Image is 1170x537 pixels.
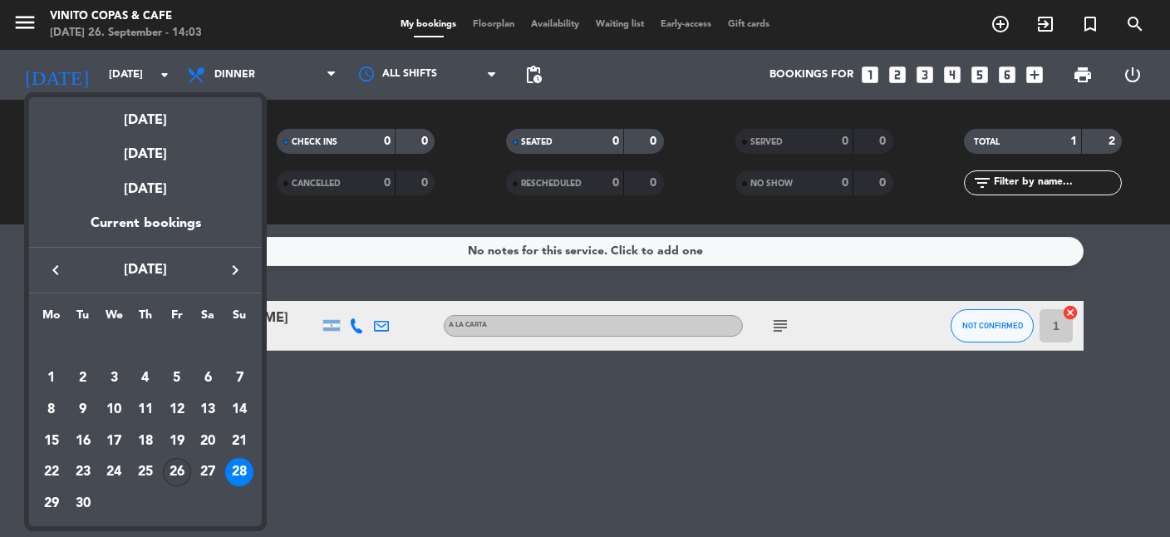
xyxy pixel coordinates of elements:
[225,458,253,486] div: 28
[224,306,255,332] th: Sunday
[37,427,66,456] div: 15
[194,364,222,392] div: 6
[36,488,67,520] td: September 29, 2025
[224,426,255,457] td: September 21, 2025
[163,458,191,486] div: 26
[98,426,130,457] td: September 17, 2025
[194,427,222,456] div: 20
[163,364,191,392] div: 5
[36,362,67,394] td: September 1, 2025
[100,427,128,456] div: 17
[194,458,222,486] div: 27
[67,426,99,457] td: September 16, 2025
[36,394,67,426] td: September 8, 2025
[69,427,97,456] div: 16
[98,362,130,394] td: September 3, 2025
[225,364,253,392] div: 7
[36,332,255,363] td: SEP
[100,364,128,392] div: 3
[193,394,224,426] td: September 13, 2025
[37,396,66,424] div: 8
[69,364,97,392] div: 2
[161,456,193,488] td: September 26, 2025
[224,456,255,488] td: September 28, 2025
[37,458,66,486] div: 22
[29,97,262,131] div: [DATE]
[193,306,224,332] th: Saturday
[130,426,161,457] td: September 18, 2025
[130,456,161,488] td: September 25, 2025
[67,394,99,426] td: September 9, 2025
[29,213,262,247] div: Current bookings
[71,259,220,281] span: [DATE]
[100,396,128,424] div: 10
[67,362,99,394] td: September 2, 2025
[37,490,66,518] div: 29
[161,394,193,426] td: September 12, 2025
[131,458,160,486] div: 25
[225,427,253,456] div: 21
[163,396,191,424] div: 12
[193,362,224,394] td: September 6, 2025
[193,456,224,488] td: September 27, 2025
[131,364,160,392] div: 4
[161,362,193,394] td: September 5, 2025
[67,306,99,332] th: Tuesday
[67,456,99,488] td: September 23, 2025
[193,426,224,457] td: September 20, 2025
[131,396,160,424] div: 11
[130,362,161,394] td: September 4, 2025
[29,166,262,213] div: [DATE]
[67,488,99,520] td: September 30, 2025
[100,458,128,486] div: 24
[36,456,67,488] td: September 22, 2025
[220,259,250,281] button: keyboard_arrow_right
[194,396,222,424] div: 13
[98,456,130,488] td: September 24, 2025
[36,426,67,457] td: September 15, 2025
[41,259,71,281] button: keyboard_arrow_left
[130,394,161,426] td: September 11, 2025
[98,394,130,426] td: September 10, 2025
[224,362,255,394] td: September 7, 2025
[225,260,245,280] i: keyboard_arrow_right
[98,306,130,332] th: Wednesday
[131,427,160,456] div: 18
[161,306,193,332] th: Friday
[225,396,253,424] div: 14
[37,364,66,392] div: 1
[69,458,97,486] div: 23
[29,131,262,165] div: [DATE]
[130,306,161,332] th: Thursday
[163,427,191,456] div: 19
[69,490,97,518] div: 30
[69,396,97,424] div: 9
[161,426,193,457] td: September 19, 2025
[46,260,66,280] i: keyboard_arrow_left
[36,306,67,332] th: Monday
[224,394,255,426] td: September 14, 2025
